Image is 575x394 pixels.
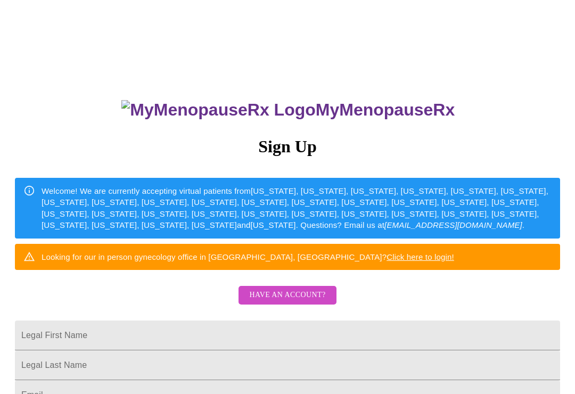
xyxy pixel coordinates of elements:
h3: MyMenopauseRx [17,100,561,120]
span: Have an account? [249,289,325,302]
button: Have an account? [239,286,336,305]
a: Click here to login! [387,252,454,261]
div: Looking for our in person gynecology office in [GEOGRAPHIC_DATA], [GEOGRAPHIC_DATA]? [42,247,454,267]
a: Have an account? [236,298,339,307]
h3: Sign Up [15,137,560,157]
div: Welcome! We are currently accepting virtual patients from [US_STATE], [US_STATE], [US_STATE], [US... [42,181,552,235]
em: [EMAIL_ADDRESS][DOMAIN_NAME] [384,220,522,229]
img: MyMenopauseRx Logo [121,100,315,120]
